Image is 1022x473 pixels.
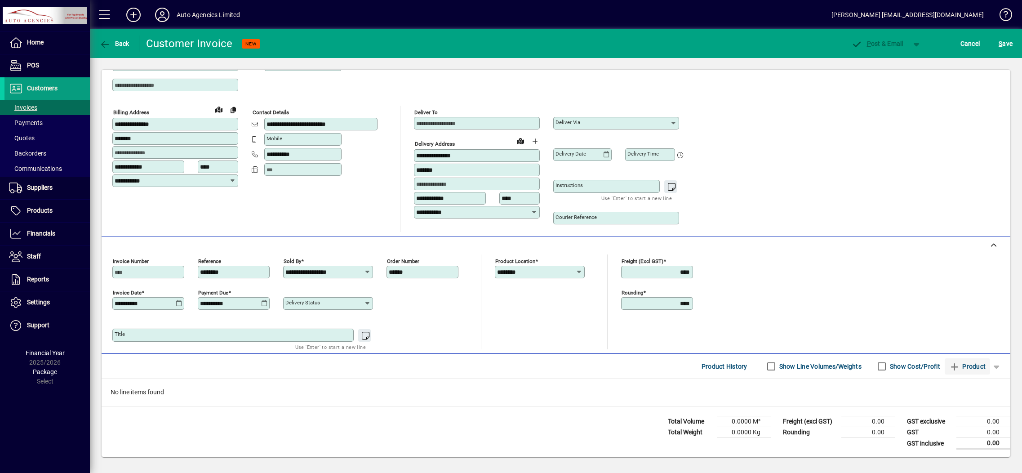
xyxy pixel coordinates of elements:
mat-label: Mobile [267,135,282,142]
mat-label: Instructions [555,182,583,188]
a: Support [4,314,90,337]
mat-hint: Use 'Enter' to start a new line [295,342,366,352]
span: Financial Year [26,349,65,357]
td: 0.00 [841,427,895,438]
a: POS [4,54,90,77]
a: Suppliers [4,177,90,199]
mat-label: Invoice number [113,258,149,264]
div: Auto Agencies Limited [177,8,240,22]
td: GST [902,427,956,438]
span: Products [27,207,53,214]
span: Payments [9,119,43,126]
td: 0.00 [841,416,895,427]
a: Invoices [4,100,90,115]
span: Financials [27,230,55,237]
span: Package [33,368,57,375]
button: Choose address [528,134,542,148]
span: Quotes [9,134,35,142]
mat-label: Delivery status [285,299,320,306]
span: ost & Email [851,40,903,47]
span: Suppliers [27,184,53,191]
td: Freight (excl GST) [778,416,841,427]
mat-label: Reference [198,258,221,264]
a: View on map [513,134,528,148]
td: Total Volume [663,416,717,427]
button: Add [119,7,148,23]
button: Product History [698,358,751,375]
mat-label: Invoice date [113,290,142,296]
span: Backorders [9,150,46,157]
span: NEW [245,41,257,47]
button: Product [945,358,990,375]
span: Customers [27,85,58,92]
mat-label: Product location [495,258,535,264]
span: Settings [27,299,50,306]
mat-label: Payment due [198,290,228,296]
mat-label: Deliver To [414,109,438,116]
span: Support [27,321,49,329]
a: Home [4,31,90,54]
mat-hint: Use 'Enter' to start a new line [601,193,672,203]
mat-label: Delivery date [555,151,586,157]
span: Communications [9,165,62,172]
mat-label: Freight (excl GST) [622,258,663,264]
mat-label: Courier Reference [555,214,597,220]
button: Back [97,36,132,52]
a: Quotes [4,130,90,146]
button: Post & Email [847,36,908,52]
td: 0.0000 M³ [717,416,771,427]
td: 0.00 [956,438,1010,449]
mat-label: Order number [387,258,419,264]
td: GST inclusive [902,438,956,449]
a: Products [4,200,90,222]
td: Total Weight [663,427,717,438]
span: Staff [27,253,41,260]
span: ave [999,36,1013,51]
span: P [867,40,871,47]
td: 0.00 [956,416,1010,427]
span: Home [27,39,44,46]
a: Communications [4,161,90,176]
span: Cancel [960,36,980,51]
div: Customer Invoice [146,36,233,51]
span: Reports [27,276,49,283]
span: Product [949,359,986,374]
a: Financials [4,223,90,245]
mat-label: Title [115,331,125,337]
app-page-header-button: Back [90,36,139,52]
a: View on map [212,102,226,116]
mat-label: Rounding [622,290,643,296]
td: GST exclusive [902,416,956,427]
span: Back [99,40,129,47]
label: Show Line Volumes/Weights [778,362,862,371]
span: S [999,40,1002,47]
mat-label: Sold by [284,258,301,264]
button: Profile [148,7,177,23]
td: 0.00 [956,427,1010,438]
td: Rounding [778,427,841,438]
button: Copy to Delivery address [226,103,240,117]
a: Reports [4,268,90,291]
a: Backorders [4,146,90,161]
a: Payments [4,115,90,130]
span: Product History [702,359,747,374]
a: Settings [4,291,90,314]
span: Invoices [9,104,37,111]
td: 0.0000 Kg [717,427,771,438]
span: POS [27,62,39,69]
a: Knowledge Base [993,2,1011,31]
mat-label: Delivery time [627,151,659,157]
div: No line items found [102,379,1010,406]
label: Show Cost/Profit [888,362,940,371]
div: [PERSON_NAME] [EMAIL_ADDRESS][DOMAIN_NAME] [831,8,984,22]
mat-label: Deliver via [555,119,580,125]
button: Cancel [958,36,982,52]
button: Save [996,36,1015,52]
a: Staff [4,245,90,268]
